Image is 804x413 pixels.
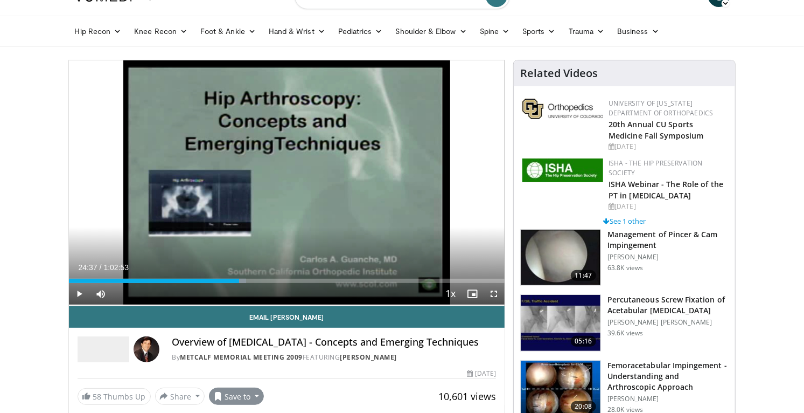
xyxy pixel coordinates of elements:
button: Playback Rate [440,283,462,305]
a: 05:16 Percutaneous Screw Fixation of Acetabular [MEDICAL_DATA] [PERSON_NAME] [PERSON_NAME] 39.6K ... [520,294,729,352]
a: Email [PERSON_NAME] [69,306,505,328]
img: 134112_0000_1.png.150x105_q85_crop-smart_upscale.jpg [521,295,600,351]
h3: Femoracetabular Impingement - Understanding and Arthroscopic Approach [607,360,729,393]
a: 11:47 Management of Pincer & Cam Impingement [PERSON_NAME] 63.8K views [520,229,729,286]
h3: Percutaneous Screw Fixation of Acetabular [MEDICAL_DATA] [607,294,729,316]
a: Hand & Wrist [262,20,332,42]
p: [PERSON_NAME] [607,253,729,261]
p: [PERSON_NAME] [PERSON_NAME] [607,318,729,327]
button: Fullscreen [483,283,505,305]
a: Shoulder & Elbow [389,20,473,42]
button: Mute [90,283,112,305]
a: 20th Annual CU Sports Medicine Fall Symposium [609,119,703,141]
a: Trauma [562,20,611,42]
a: Metcalf Memorial Meeting 2009 [180,353,303,362]
span: 1:02:53 [103,263,129,272]
img: a9f71565-a949-43e5-a8b1-6790787a27eb.jpg.150x105_q85_autocrop_double_scale_upscale_version-0.2.jpg [522,159,603,182]
span: 24:37 [79,263,97,272]
a: Business [611,20,666,42]
img: Avatar [134,336,159,362]
div: [DATE] [609,142,726,152]
h4: Overview of [MEDICAL_DATA] - Concepts and Emerging Techniques [172,336,497,348]
h3: Management of Pincer & Cam Impingement [607,229,729,251]
span: 58 [93,391,102,402]
video-js: Video Player [69,60,505,306]
img: Metcalf Memorial Meeting 2009 [78,336,129,362]
a: [PERSON_NAME] [340,353,397,362]
p: 63.8K views [607,264,643,272]
button: Share [155,388,205,405]
a: ISHA - The Hip Preservation Society [609,159,703,177]
span: 20:08 [571,401,597,412]
span: 05:16 [571,336,597,347]
h4: Related Videos [520,67,598,80]
a: Pediatrics [332,20,389,42]
a: Hip Recon [68,20,128,42]
div: [DATE] [609,202,726,211]
a: Sports [516,20,562,42]
a: 58 Thumbs Up [78,388,151,405]
span: 11:47 [571,270,597,281]
div: By FEATURING [172,353,497,362]
p: [PERSON_NAME] [607,395,729,403]
img: 355603a8-37da-49b6-856f-e00d7e9307d3.png.150x105_q85_autocrop_double_scale_upscale_version-0.2.png [522,99,603,119]
a: Foot & Ankle [194,20,262,42]
a: Knee Recon [128,20,194,42]
a: ISHA Webinar - The Role of the PT in [MEDICAL_DATA] [609,179,723,201]
span: / [100,263,102,272]
a: Spine [473,20,516,42]
p: 39.6K views [607,329,643,338]
button: Enable picture-in-picture mode [462,283,483,305]
div: [DATE] [467,369,496,378]
img: 38483_0000_3.png.150x105_q85_crop-smart_upscale.jpg [521,230,600,286]
a: See 1 other [603,216,646,226]
span: 10,601 views [438,390,496,403]
button: Play [69,283,90,305]
a: University of [US_STATE] Department of Orthopaedics [609,99,713,118]
button: Save to [209,388,264,405]
div: Progress Bar [69,279,505,283]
